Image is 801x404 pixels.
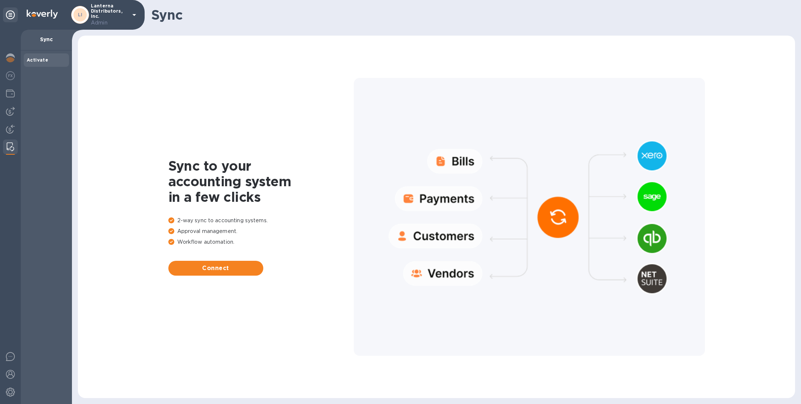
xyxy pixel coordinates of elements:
[168,217,354,224] p: 2-way sync to accounting systems.
[3,7,18,22] div: Unpin categories
[168,227,354,235] p: Approval management.
[6,71,15,80] img: Foreign exchange
[168,238,354,246] p: Workflow automation.
[27,10,58,19] img: Logo
[27,57,48,63] b: Activate
[91,19,128,27] p: Admin
[168,261,263,276] button: Connect
[91,3,128,27] p: Lanterna Distributors, Inc.
[78,12,83,17] b: LI
[6,89,15,98] img: Wallets
[151,7,789,23] h1: Sync
[168,158,354,205] h1: Sync to your accounting system in a few clicks
[174,264,257,273] span: Connect
[27,36,66,43] p: Sync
